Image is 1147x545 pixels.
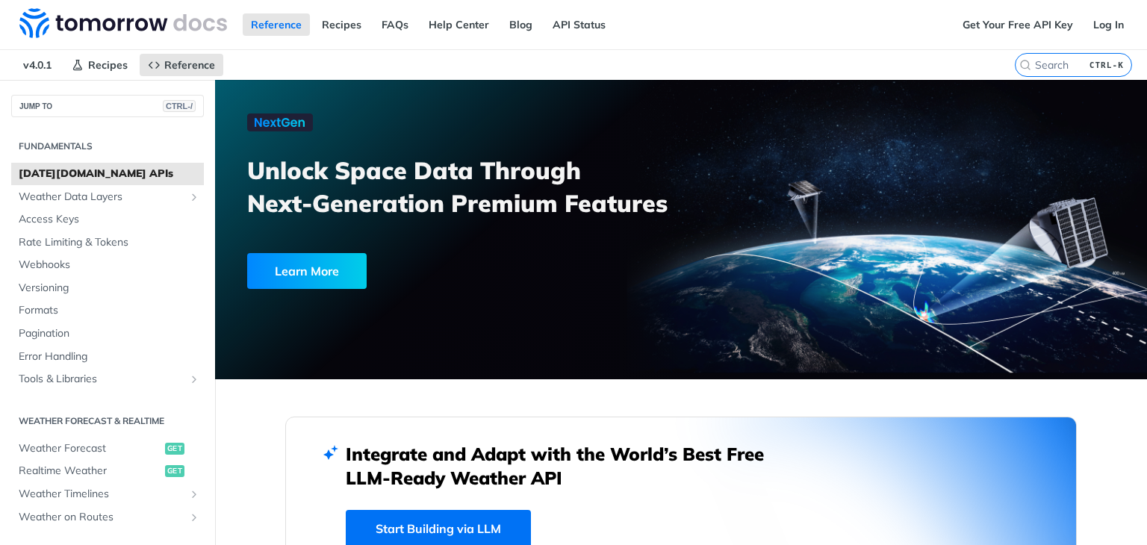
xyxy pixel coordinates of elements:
a: Rate Limiting & Tokens [11,231,204,254]
a: [DATE][DOMAIN_NAME] APIs [11,163,204,185]
h3: Unlock Space Data Through Next-Generation Premium Features [247,154,697,219]
a: Log In [1085,13,1132,36]
span: Webhooks [19,258,200,272]
a: Help Center [420,13,497,36]
a: Webhooks [11,254,204,276]
kbd: CTRL-K [1086,57,1128,72]
a: Weather on RoutesShow subpages for Weather on Routes [11,506,204,529]
span: Weather Data Layers [19,190,184,205]
button: Show subpages for Weather Data Layers [188,191,200,203]
svg: Search [1019,59,1031,71]
button: Show subpages for Tools & Libraries [188,373,200,385]
a: Recipes [314,13,370,36]
a: Tools & LibrariesShow subpages for Tools & Libraries [11,368,204,390]
a: Weather Forecastget [11,437,204,460]
button: JUMP TOCTRL-/ [11,95,204,117]
span: Pagination [19,326,200,341]
a: Weather Data LayersShow subpages for Weather Data Layers [11,186,204,208]
a: Realtime Weatherget [11,460,204,482]
span: Access Keys [19,212,200,227]
a: API Status [544,13,614,36]
h2: Integrate and Adapt with the World’s Best Free LLM-Ready Weather API [346,442,786,490]
span: Weather Forecast [19,441,161,456]
a: Versioning [11,277,204,299]
span: [DATE][DOMAIN_NAME] APIs [19,166,200,181]
span: Recipes [88,58,128,72]
span: v4.0.1 [15,54,60,76]
a: Error Handling [11,346,204,368]
a: Learn More [247,253,607,289]
span: get [165,465,184,477]
a: FAQs [373,13,417,36]
button: Show subpages for Weather Timelines [188,488,200,500]
a: Reference [140,54,223,76]
a: Pagination [11,323,204,345]
span: get [165,443,184,455]
div: Learn More [247,253,367,289]
span: Realtime Weather [19,464,161,479]
a: Reference [243,13,310,36]
a: Blog [501,13,541,36]
button: Show subpages for Weather on Routes [188,511,200,523]
h2: Fundamentals [11,140,204,153]
span: CTRL-/ [163,100,196,112]
h2: Weather Forecast & realtime [11,414,204,428]
a: Formats [11,299,204,322]
span: Rate Limiting & Tokens [19,235,200,250]
span: Reference [164,58,215,72]
span: Weather on Routes [19,510,184,525]
span: Formats [19,303,200,318]
a: Weather TimelinesShow subpages for Weather Timelines [11,483,204,505]
span: Weather Timelines [19,487,184,502]
a: Recipes [63,54,136,76]
span: Error Handling [19,349,200,364]
a: Access Keys [11,208,204,231]
span: Versioning [19,281,200,296]
img: NextGen [247,113,313,131]
span: Tools & Libraries [19,372,184,387]
a: Get Your Free API Key [954,13,1081,36]
img: Tomorrow.io Weather API Docs [19,8,227,38]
